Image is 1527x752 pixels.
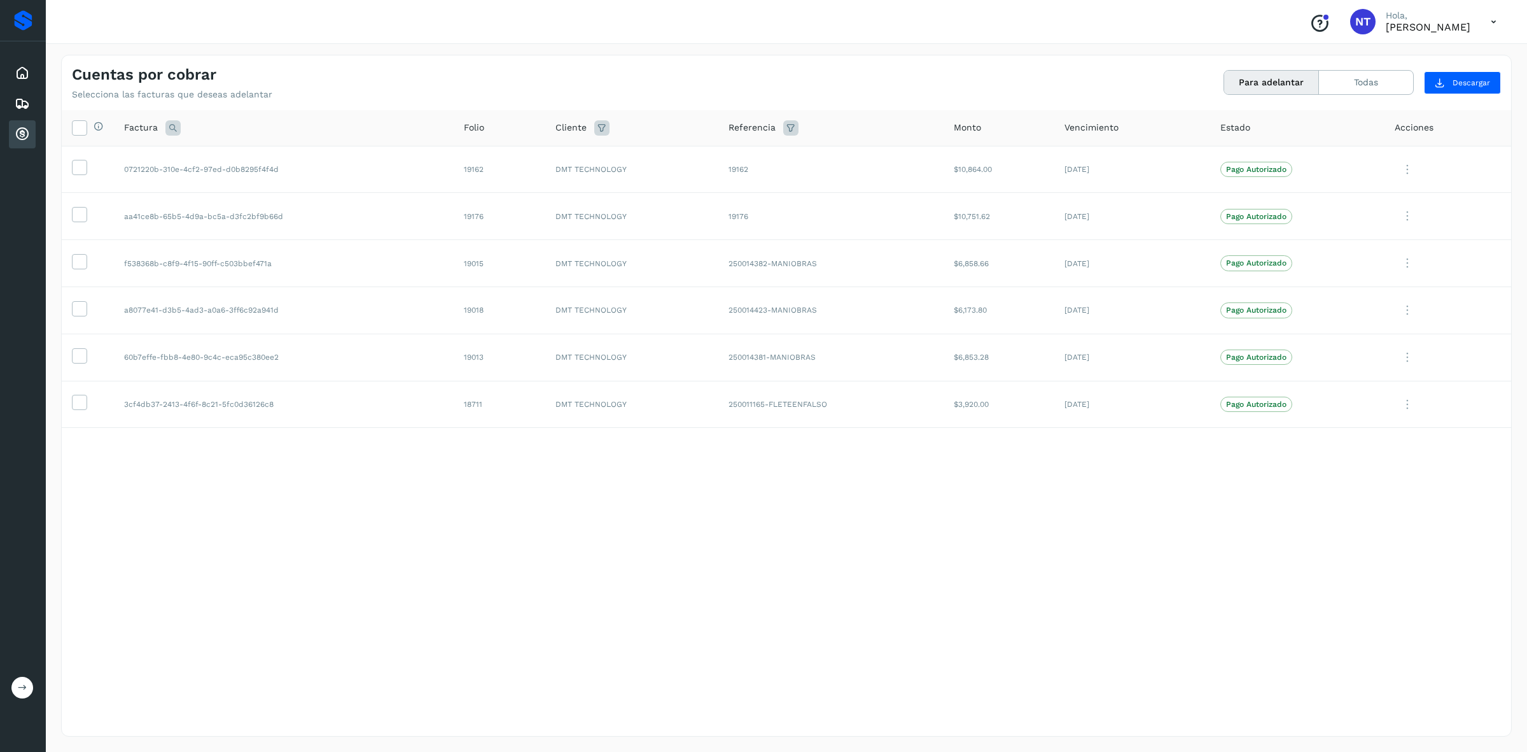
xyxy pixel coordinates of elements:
td: [DATE] [1054,146,1210,193]
h4: Cuentas por cobrar [72,66,216,84]
td: [DATE] [1054,287,1210,334]
td: $6,173.80 [944,287,1054,334]
p: Hola, [1386,10,1470,21]
td: $10,751.62 [944,193,1054,240]
p: Pago Autorizado [1226,353,1286,362]
td: aa41ce8b-65b5-4d9a-bc5a-d3fc2bf9b66d [114,193,454,240]
td: $6,858.66 [944,240,1054,287]
p: Pago Autorizado [1226,259,1286,267]
td: 250011165-FLETEENFALSO [718,381,944,428]
td: 19162 [718,146,944,193]
p: Pago Autorizado [1226,306,1286,315]
td: DMT TECHNOLOGY [545,287,719,334]
span: Estado [1220,121,1250,134]
td: 19162 [454,146,545,193]
span: Cliente [555,121,587,134]
td: 19176 [454,193,545,240]
td: 3cf4db37-2413-4f6f-8c21-5fc0d36126c8 [114,381,454,428]
td: 19018 [454,287,545,334]
p: Selecciona las facturas que deseas adelantar [72,89,272,100]
span: Vencimiento [1064,121,1119,134]
td: DMT TECHNOLOGY [545,334,719,381]
td: $10,864.00 [944,146,1054,193]
td: $3,920.00 [944,381,1054,428]
td: 18711 [454,381,545,428]
td: 19176 [718,193,944,240]
td: 19015 [454,240,545,287]
td: [DATE] [1054,334,1210,381]
td: DMT TECHNOLOGY [545,146,719,193]
td: 60b7effe-fbb8-4e80-9c4c-eca95c380ee2 [114,334,454,381]
td: [DATE] [1054,240,1210,287]
p: Pago Autorizado [1226,212,1286,221]
td: DMT TECHNOLOGY [545,240,719,287]
td: [DATE] [1054,193,1210,240]
td: 19013 [454,334,545,381]
button: Descargar [1424,71,1501,94]
td: f538368b-c8f9-4f15-90ff-c503bbef471a [114,240,454,287]
span: Folio [464,121,484,134]
span: Referencia [729,121,776,134]
p: Pago Autorizado [1226,400,1286,409]
button: Para adelantar [1224,71,1319,94]
button: Todas [1319,71,1413,94]
td: 250014381-MANIOBRAS [718,334,944,381]
td: $6,853.28 [944,334,1054,381]
td: 250014382-MANIOBRAS [718,240,944,287]
span: Descargar [1453,77,1490,89]
div: Inicio [9,59,36,87]
td: DMT TECHNOLOGY [545,193,719,240]
p: Norberto Tula Tepo [1386,21,1470,33]
div: Cuentas por cobrar [9,120,36,148]
td: 0721220b-310e-4cf2-97ed-d0b8295f4f4d [114,146,454,193]
td: DMT TECHNOLOGY [545,381,719,428]
span: Factura [124,121,158,134]
td: [DATE] [1054,381,1210,428]
div: Embarques [9,90,36,118]
span: Monto [954,121,981,134]
p: Pago Autorizado [1226,165,1286,174]
td: a8077e41-d3b5-4ad3-a0a6-3ff6c92a941d [114,287,454,334]
span: Acciones [1395,121,1433,134]
td: 250014423-MANIOBRAS [718,287,944,334]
